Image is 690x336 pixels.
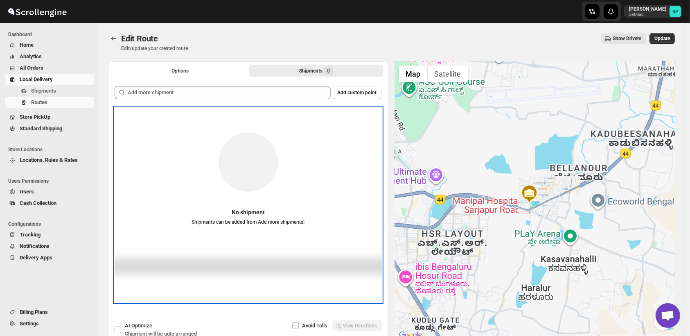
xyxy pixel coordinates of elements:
[5,186,94,198] button: Users
[629,6,666,12] p: [PERSON_NAME]
[249,65,383,77] button: Selected Shipments
[629,12,666,17] p: 5e00ac
[324,67,333,75] span: 0
[20,200,56,206] span: Cash Collection
[20,320,39,327] span: Settings
[5,241,94,252] button: Notifications
[656,303,680,328] a: Open chat
[5,252,94,263] button: Delivery Apps
[5,318,94,329] button: Settings
[8,221,94,227] span: Configurations
[108,33,120,44] button: Routes
[299,67,333,75] div: Shipments
[20,232,41,238] span: Tracking
[192,208,304,216] p: No shipment
[5,62,94,74] button: All Orders
[31,88,56,94] span: Shipments
[31,99,47,105] span: Routes
[128,86,331,99] input: Add more shipment
[624,5,682,18] button: User menu
[20,157,78,163] span: Locations, Rules & Rates
[5,306,94,318] button: Billing Plans
[20,254,52,261] span: Delivery Apps
[192,219,304,225] p: Shipments can be added from Add more shipments!
[20,53,42,59] span: Analytics
[20,76,53,82] span: Local Delivery
[613,35,641,42] span: Show Drivers
[5,51,94,62] button: Analytics
[5,85,94,97] button: Shipments
[20,42,34,48] span: Home
[20,65,43,71] span: All Orders
[5,198,94,209] button: Cash Collection
[302,322,328,329] span: Avoid Tolls
[171,68,189,74] span: Options
[8,178,94,184] span: Users Permissions
[121,45,188,52] p: Edit/update your created route
[20,114,50,120] span: Store PickUp
[672,9,678,14] text: SP
[20,125,62,132] span: Standard Shipping
[333,86,382,99] button: Add custom point
[428,66,468,82] button: Show satellite imagery
[121,34,158,43] span: Edit Route
[338,89,377,96] span: Add custom point
[7,1,68,22] img: ScrollEngine
[5,154,94,166] button: Locations, Rules & Rates
[670,6,681,17] span: Sulakshana Pundle
[5,39,94,51] button: Home
[113,65,247,77] button: All Route Options
[108,79,388,306] div: Selected Shipments
[20,309,48,315] span: Billing Plans
[601,33,646,44] button: Show Drivers
[649,33,675,44] button: Update
[5,229,94,241] button: Tracking
[20,243,50,249] span: Notifications
[5,97,94,108] button: Routes
[399,66,428,82] button: Show street map
[654,314,671,331] button: Map camera controls
[8,146,94,153] span: Store Locations
[654,35,670,42] span: Update
[125,322,152,329] span: AI Optimize
[8,31,94,38] span: Dashboard
[20,188,34,195] span: Users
